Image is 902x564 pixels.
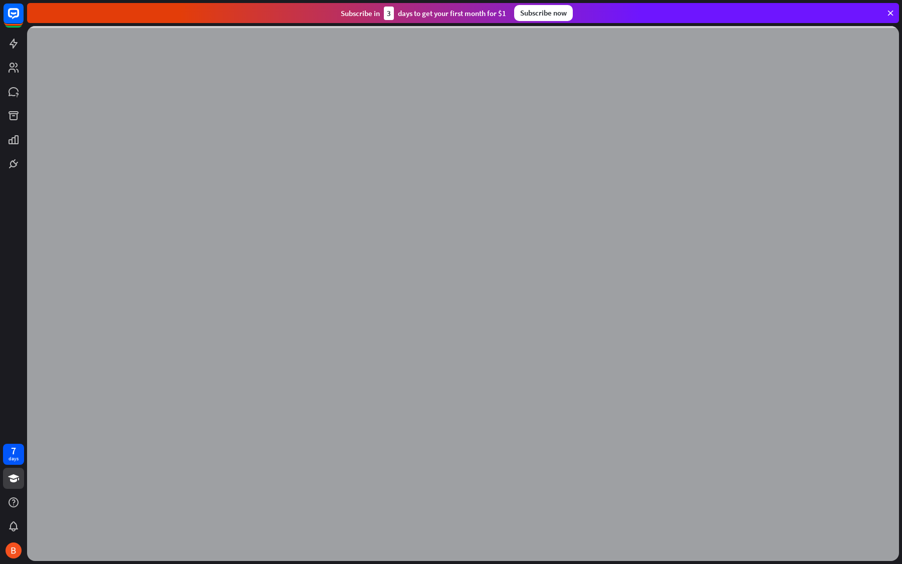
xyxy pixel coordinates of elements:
[11,446,16,455] div: 7
[3,444,24,465] a: 7 days
[341,7,506,20] div: Subscribe in days to get your first month for $1
[514,5,573,21] div: Subscribe now
[9,455,19,462] div: days
[384,7,394,20] div: 3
